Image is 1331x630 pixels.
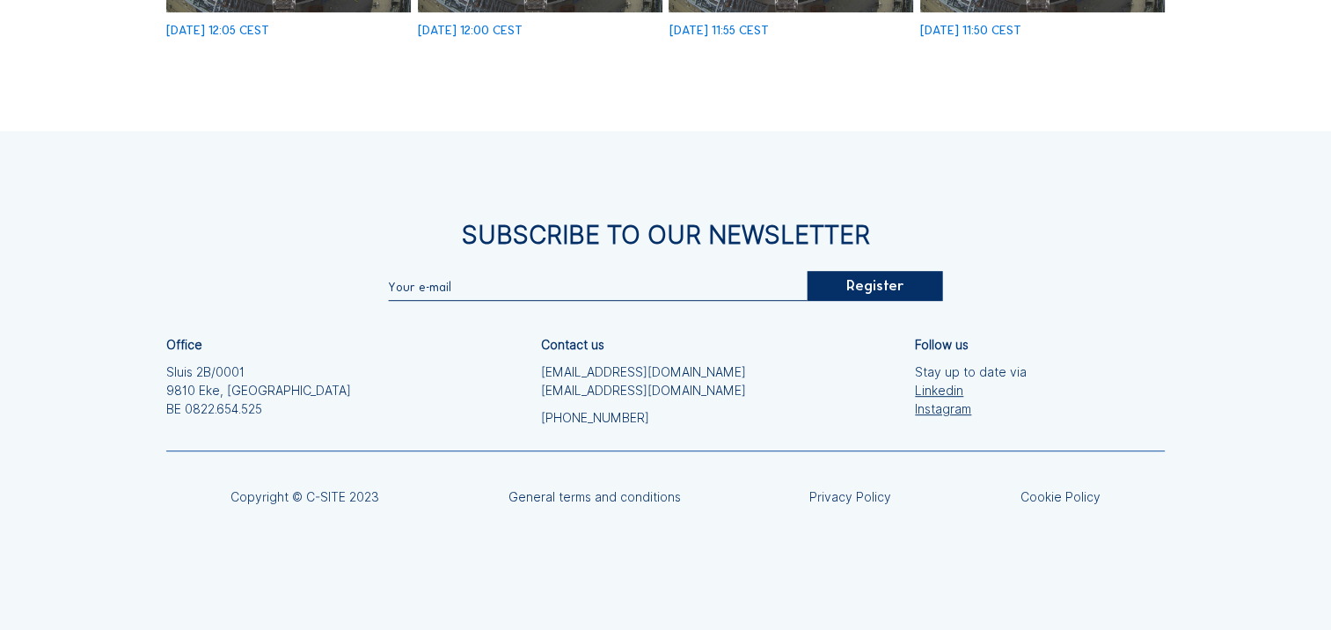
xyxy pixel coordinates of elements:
a: General terms and conditions [508,492,681,504]
div: Copyright © C-SITE 2023 [230,492,379,504]
div: [DATE] 12:00 CEST [418,25,523,37]
div: Register [808,271,943,301]
div: [DATE] 11:50 CEST [920,25,1021,37]
div: Office [166,340,202,352]
a: [EMAIL_ADDRESS][DOMAIN_NAME] [541,363,746,382]
div: Stay up to date via [915,363,1027,419]
a: Privacy Policy [809,492,891,504]
div: [DATE] 11:55 CEST [669,25,768,37]
div: Sluis 2B/0001 9810 Eke, [GEOGRAPHIC_DATA] BE 0822.654.525 [166,363,351,419]
div: [DATE] 12:05 CEST [166,25,269,37]
div: Follow us [915,340,969,352]
a: [EMAIL_ADDRESS][DOMAIN_NAME] [541,382,746,400]
div: Contact us [541,340,604,352]
a: Linkedin [915,382,1027,400]
div: Subscribe to our newsletter [166,223,1165,248]
a: Cookie Policy [1020,492,1101,504]
a: [PHONE_NUMBER] [541,409,746,428]
input: Your e-mail [388,280,808,295]
a: Instagram [915,400,1027,419]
